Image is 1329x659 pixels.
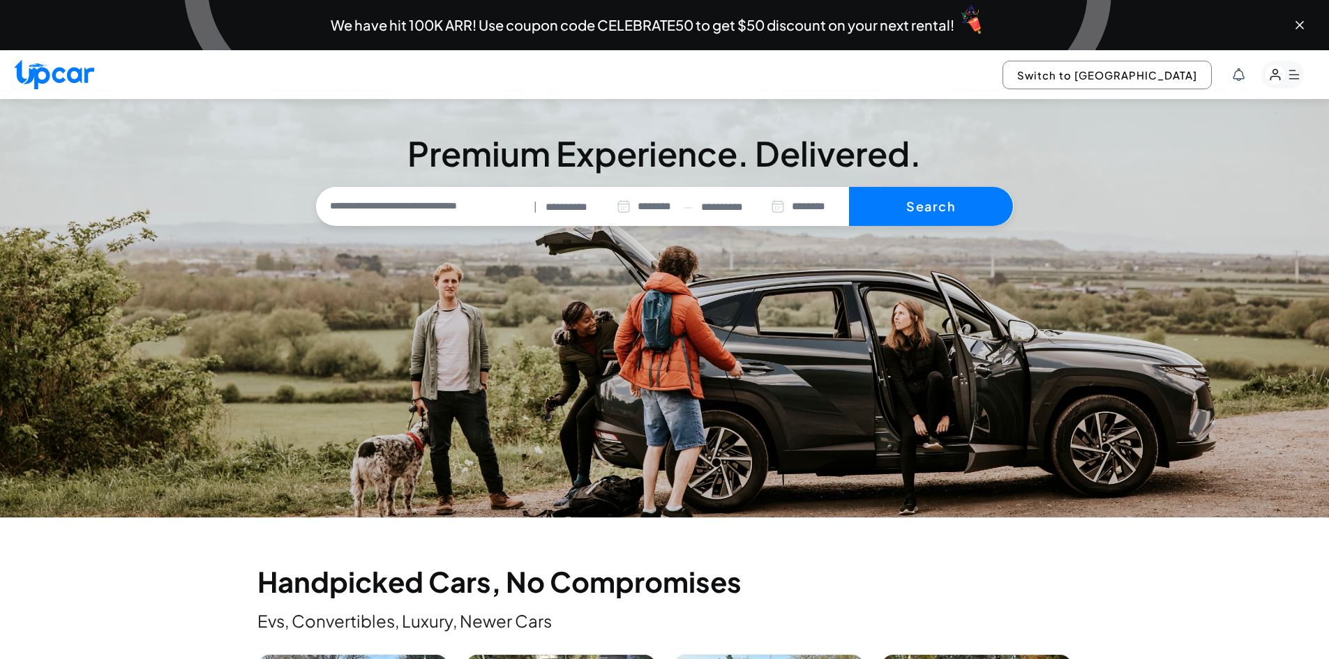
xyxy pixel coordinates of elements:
[1003,61,1212,89] button: Switch to [GEOGRAPHIC_DATA]
[331,18,954,32] span: We have hit 100K ARR! Use coupon code CELEBRATE50 to get $50 discount on your next rental!
[534,199,537,215] span: |
[14,59,94,89] img: Upcar Logo
[1293,18,1307,32] button: Close banner
[849,187,1013,226] button: Search
[316,137,1014,170] h3: Premium Experience. Delivered.
[257,568,1072,596] h2: Handpicked Cars, No Compromises
[257,609,1072,632] p: Evs, Convertibles, Luxury, Newer Cars
[684,199,693,215] span: —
